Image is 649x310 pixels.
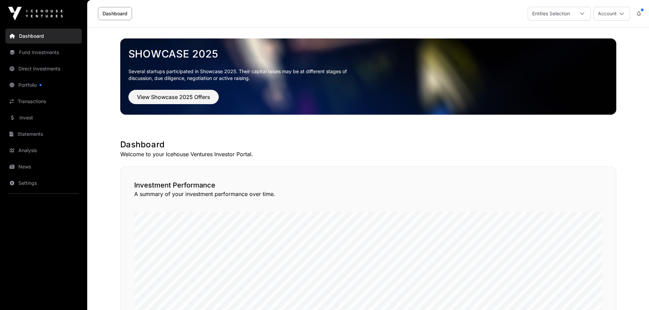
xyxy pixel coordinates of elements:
h2: Investment Performance [134,180,602,190]
img: Showcase 2025 [120,38,616,115]
a: Invest [5,110,82,125]
button: Account [593,7,630,20]
p: Welcome to your Icehouse Ventures Investor Portal. [120,150,616,158]
a: Settings [5,176,82,191]
a: Dashboard [5,29,82,44]
h1: Dashboard [120,139,616,150]
a: Fund Investments [5,45,82,60]
a: News [5,159,82,174]
a: Statements [5,127,82,142]
span: View Showcase 2025 Offers [137,93,210,101]
a: Portfolio [5,78,82,93]
a: Dashboard [98,7,132,20]
p: A summary of your investment performance over time. [134,190,602,198]
a: Direct Investments [5,61,82,76]
a: Transactions [5,94,82,109]
p: Several startups participated in Showcase 2025. Their capital raises may be at different stages o... [128,68,357,82]
a: Showcase 2025 [128,48,608,60]
div: Entities Selection [528,7,574,20]
img: Icehouse Ventures Logo [8,7,63,20]
a: View Showcase 2025 Offers [128,97,219,103]
button: View Showcase 2025 Offers [128,90,219,104]
a: Analysis [5,143,82,158]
